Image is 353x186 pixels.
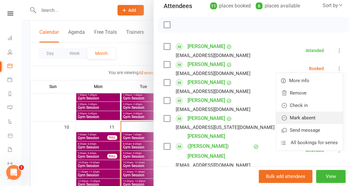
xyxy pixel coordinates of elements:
a: Product Sales [7,129,21,143]
div: places booked [210,2,251,10]
button: View [316,170,346,183]
a: [PERSON_NAME] [188,60,225,69]
span: All bookings for series [291,139,338,146]
iframe: Intercom live chat [6,165,21,180]
a: [PERSON_NAME] [188,95,225,105]
div: places available [256,2,300,10]
a: [PERSON_NAME] [188,77,225,87]
a: Mark absent [276,112,343,124]
a: Payments [7,73,21,87]
button: Bulk add attendees [259,170,312,183]
a: Check in [276,99,343,112]
a: Dashboard [7,32,21,46]
span: More info [289,77,309,84]
div: [EMAIL_ADDRESS][DOMAIN_NAME] [176,161,250,169]
a: Send message [276,124,343,136]
div: Sort by [323,2,343,10]
div: [EMAIL_ADDRESS][DOMAIN_NAME] [176,69,250,77]
a: Reports [7,87,21,101]
div: [EMAIL_ADDRESS][DOMAIN_NAME] [176,105,250,113]
a: [PERSON_NAME] [188,113,225,123]
div: [EMAIL_ADDRESS][US_STATE][DOMAIN_NAME] [176,123,275,131]
div: Attended [306,148,324,153]
div: Attendees [164,2,192,10]
div: [EMAIL_ADDRESS][DOMAIN_NAME] [176,51,250,60]
div: 11 [210,2,217,9]
a: Calendar [7,60,21,73]
span: 1 [19,165,24,170]
a: More info [276,74,343,87]
a: Remove [276,87,343,99]
a: People [7,46,21,60]
div: 6 [256,2,263,9]
a: [PERSON_NAME] ([PERSON_NAME]) [PERSON_NAME] [188,131,252,161]
div: Booked [309,66,324,71]
a: [PERSON_NAME] [188,42,225,51]
div: [EMAIL_ADDRESS][DOMAIN_NAME] [176,87,250,95]
div: Attended [306,48,324,53]
a: All bookings for series [276,136,343,149]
